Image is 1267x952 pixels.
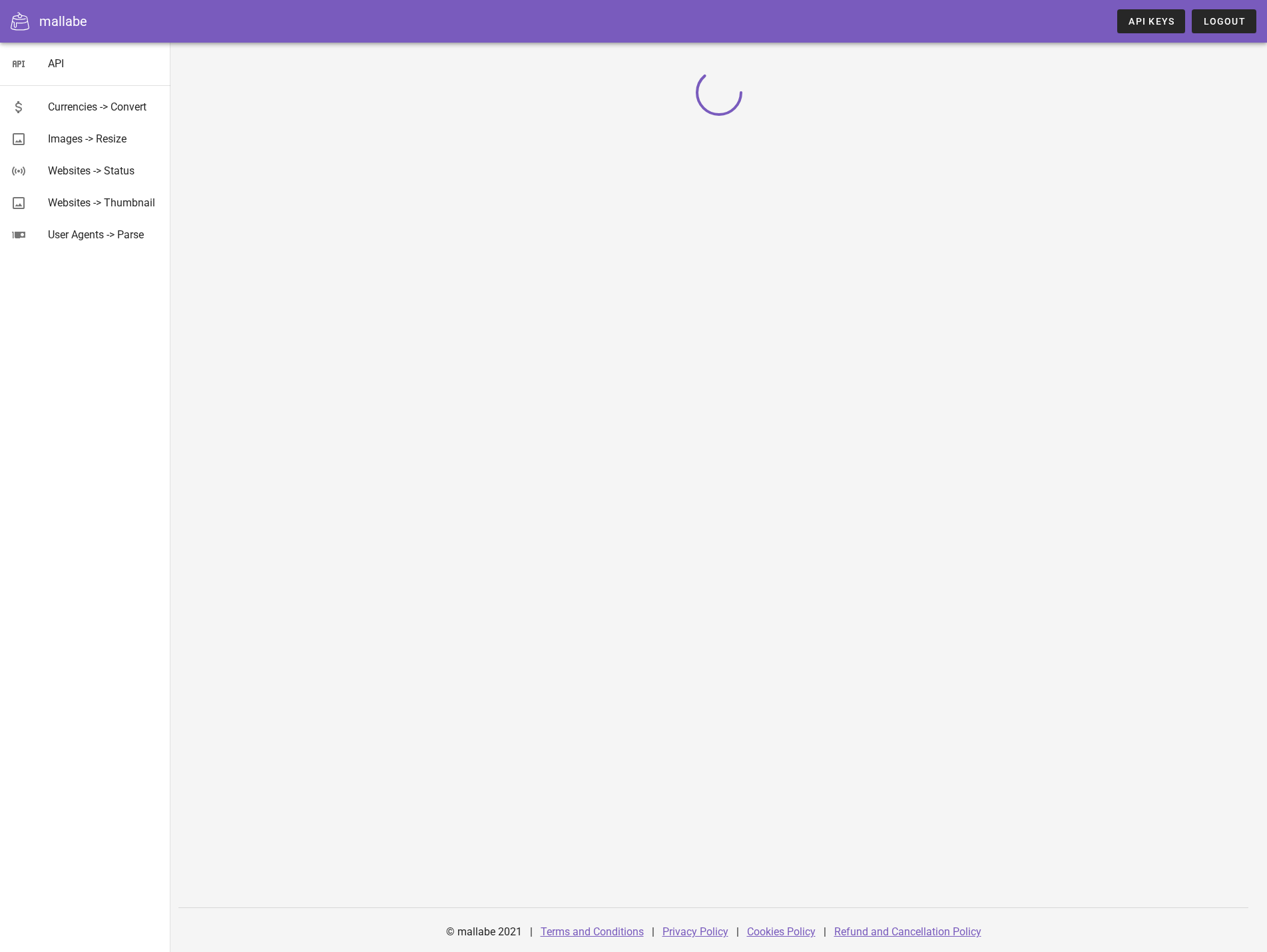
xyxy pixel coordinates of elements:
div: Images -> Resize [48,132,160,145]
div: Websites -> Thumbnail [48,196,160,209]
span: Logout [1202,16,1246,27]
div: Websites -> Status [48,164,160,177]
a: API Keys [1117,9,1185,33]
div: | [652,916,654,948]
div: User Agents -> Parse [48,228,160,241]
div: © mallabe 2021 [438,916,530,948]
div: | [736,916,739,948]
a: Refund and Cancellation Policy [834,925,981,938]
div: | [530,916,533,948]
a: Privacy Policy [662,925,728,938]
div: | [824,916,826,948]
a: Cookies Policy [747,925,816,938]
a: Terms and Conditions [541,925,644,938]
div: mallabe [39,11,87,31]
span: API Keys [1128,16,1174,27]
button: Logout [1192,9,1256,33]
div: API [48,57,160,70]
div: Currencies -> Convert [48,101,160,113]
